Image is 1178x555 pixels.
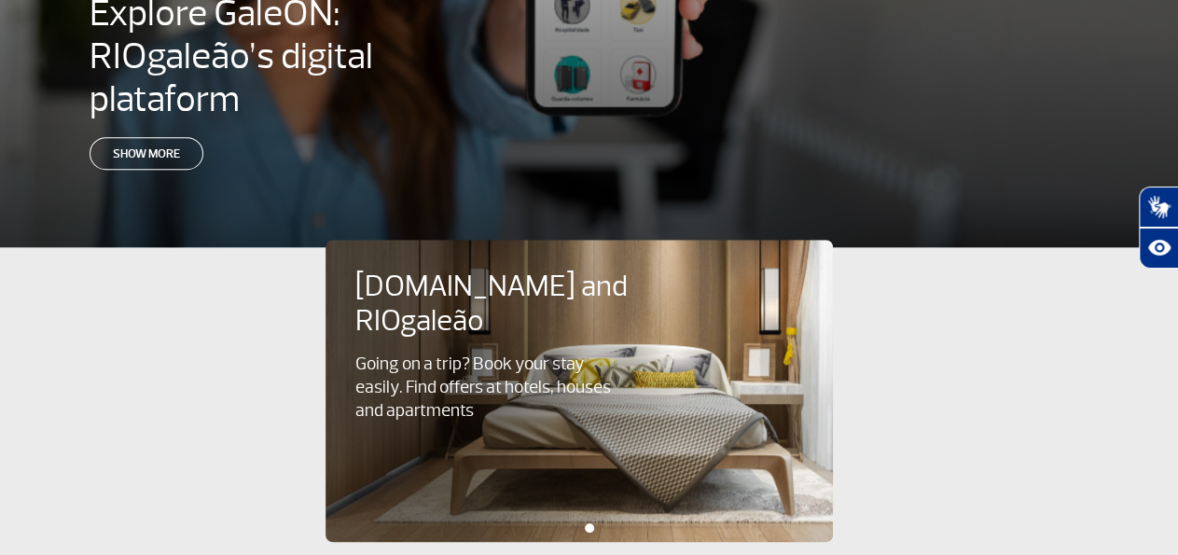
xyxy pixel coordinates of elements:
h4: [DOMAIN_NAME] and RIOgaleão [355,270,652,339]
a: [DOMAIN_NAME] and RIOgaleãoGoing on a trip? Book your stay easily. Find offers at hotels, houses ... [355,270,803,423]
a: Show more [90,137,203,170]
div: Plugin de acessibilidade da Hand Talk. [1139,187,1178,269]
button: Abrir tradutor de língua de sinais. [1139,187,1178,228]
p: Going on a trip? Book your stay easily. Find offers at hotels, houses and apartments [355,353,620,423]
button: Abrir recursos assistivos. [1139,228,1178,269]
